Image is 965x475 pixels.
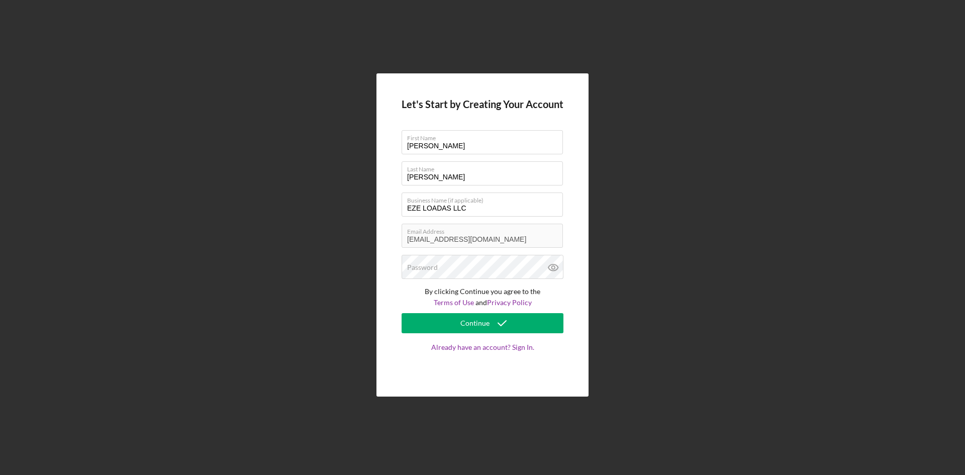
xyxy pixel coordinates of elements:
label: Business Name (if applicable) [407,193,563,204]
label: Email Address [407,224,563,235]
label: Password [407,263,438,271]
button: Continue [402,313,563,333]
label: Last Name [407,162,563,173]
h4: Let's Start by Creating Your Account [402,99,563,110]
p: By clicking Continue you agree to the and [402,286,563,309]
a: Already have an account? Sign In. [402,343,563,371]
a: Privacy Policy [487,298,532,307]
label: First Name [407,131,563,142]
a: Terms of Use [434,298,474,307]
div: Continue [460,313,490,333]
